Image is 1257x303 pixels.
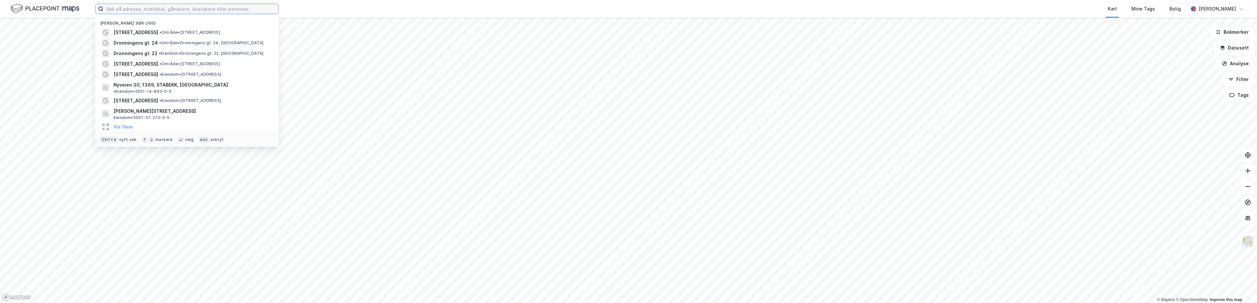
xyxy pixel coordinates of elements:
button: Bokmerker [1210,26,1254,39]
div: Kart [1108,5,1117,13]
img: Z [1242,235,1254,248]
div: esc [199,136,209,143]
div: Ctrl + k [100,136,118,143]
span: [STREET_ADDRESS] [113,97,158,105]
div: velg [185,137,194,142]
span: Område • [STREET_ADDRESS] [159,61,220,67]
img: logo.f888ab2527a4732fd821a326f86c7f29.svg [10,3,79,14]
a: Mapbox homepage [2,293,31,301]
div: Mine Tags [1131,5,1155,13]
div: [PERSON_NAME] søk (100) [95,15,279,27]
button: Vis flere [113,123,133,131]
button: Analyse [1216,57,1254,70]
a: Improve this map [1210,297,1242,302]
span: Eiendom • 5001-57-270-0-0 [113,115,170,120]
div: [PERSON_NAME] [1199,5,1236,13]
span: [PERSON_NAME][STREET_ADDRESS] [113,107,271,115]
a: OpenStreetMap [1176,297,1208,302]
div: nytt søk [119,137,137,142]
button: Filter [1223,73,1254,86]
button: Tags [1224,89,1254,102]
span: Område • [STREET_ADDRESS] [159,30,220,35]
span: Eiendom • [STREET_ADDRESS] [159,72,221,77]
button: Datasett [1214,41,1254,54]
div: avbryt [210,137,224,142]
div: Bolig [1169,5,1181,13]
span: • [159,72,161,77]
span: [STREET_ADDRESS] [113,60,158,68]
span: Dronningens gt. 22 [113,50,157,57]
iframe: Chat Widget [1224,272,1257,303]
span: Eiendom • Dronningens gt. 22, [GEOGRAPHIC_DATA] [159,51,263,56]
span: • [113,89,115,94]
span: Område • Dronningens gt. 24, [GEOGRAPHIC_DATA] [159,40,263,46]
span: • [159,51,161,56]
span: • [159,30,161,35]
span: Nyveien 30, 1369, STABEKK, [GEOGRAPHIC_DATA] [113,81,228,89]
span: Dronningens gt. 24 [113,39,158,47]
span: Eiendom • [STREET_ADDRESS] [159,98,221,103]
div: markere [155,137,173,142]
a: Mapbox [1157,297,1175,302]
input: Søk på adresse, matrikkel, gårdeiere, leietakere eller personer [103,4,278,14]
span: • [159,40,161,45]
span: [STREET_ADDRESS] [113,71,158,78]
span: • [159,98,161,103]
span: [STREET_ADDRESS] [113,29,158,36]
span: • [159,61,161,66]
span: Eiendom • 3201-14-893-0-0 [113,89,172,94]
